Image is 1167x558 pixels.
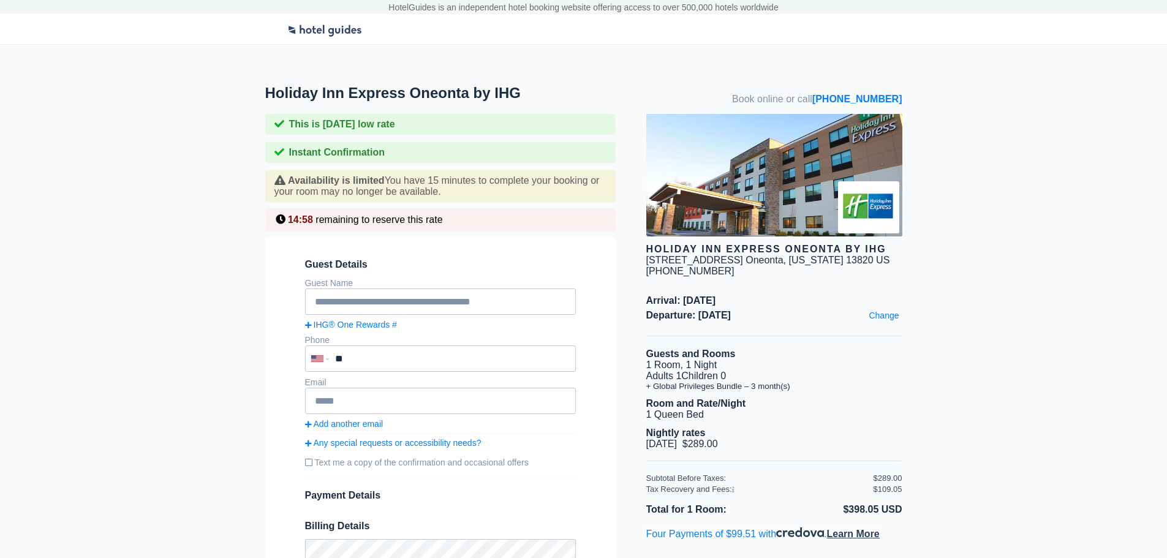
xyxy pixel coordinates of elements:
b: Room and Rate/Night [646,398,746,409]
div: Instant Confirmation [265,142,616,163]
span: Children 0 [681,371,726,381]
span: Four Payments of $99.51 with . [646,529,880,539]
span: Departure: [DATE] [646,310,902,321]
img: Logo-Transparent.png [287,17,363,39]
div: $109.05 [874,484,902,494]
label: Email [305,377,327,387]
span: You have 15 minutes to complete your booking or your room may no longer be available. [274,175,600,197]
span: Guest Details [305,259,576,270]
span: 14:58 [288,214,313,225]
a: Add another email [305,419,576,429]
span: [DATE] $289.00 [646,439,718,449]
h1: Holiday Inn Express Oneonta by IHG [265,85,646,102]
div: [STREET_ADDRESS] [646,255,743,266]
span: Book online or call [732,94,902,105]
strong: Availability is limited [288,175,385,186]
a: [PHONE_NUMBER] [812,94,902,104]
span: Payment Details [305,490,381,500]
img: hotel image [646,114,902,236]
a: Change [866,307,902,323]
div: Subtotal Before Taxes: [646,473,874,483]
label: Guest Name [305,278,353,288]
li: $398.05 USD [774,502,902,518]
li: 1 Queen Bed [646,409,902,420]
span: Billing Details [305,521,576,532]
label: Phone [305,335,330,345]
label: Text me a copy of the confirmation and occasional offers [305,453,576,472]
span: [US_STATE] [789,255,844,265]
div: Holiday Inn Express Oneonta by IHG [646,244,902,255]
b: Nightly rates [646,428,706,438]
li: 1 Room, 1 Night [646,360,902,371]
div: $289.00 [874,473,902,483]
span: Oneonta, [746,255,786,265]
a: Any special requests or accessibility needs? [305,438,576,448]
div: [PHONE_NUMBER] [646,266,902,277]
li: Adults 1 [646,371,902,382]
span: Arrival: [DATE] [646,295,902,306]
a: IHG® One Rewards # [305,320,576,330]
li: + Global Privileges Bundle – 3 month(s) [646,382,902,391]
div: Tax Recovery and Fees: [646,484,874,494]
span: remaining to reserve this rate [315,214,442,225]
b: Guests and Rooms [646,349,736,359]
div: United States: +1 [306,347,332,371]
span: US [876,255,889,265]
span: Learn More [827,529,880,539]
div: This is [DATE] low rate [265,114,616,135]
span: 13820 [846,255,874,265]
li: Total for 1 Room: [646,502,774,518]
a: Four Payments of $99.51 with.Learn More [646,529,880,539]
img: Brand logo for Holiday Inn Express Oneonta by IHG [838,181,899,233]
